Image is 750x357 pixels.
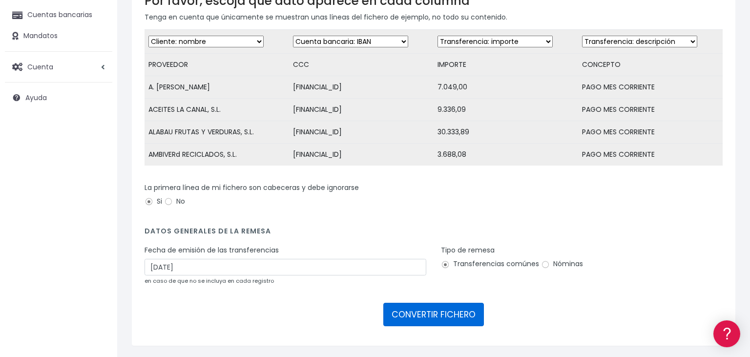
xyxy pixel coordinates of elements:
[10,154,186,169] a: Videotutoriales
[434,76,578,99] td: 7.049,00
[145,144,289,166] td: AMBIVERd RECICLADOS, S.L.
[10,68,186,77] div: Información general
[145,196,162,207] label: Si
[578,144,723,166] td: PAGO MES CORRIENTE
[578,99,723,121] td: PAGO MES CORRIENTE
[145,277,274,285] small: en caso de que no se incluya en cada registro
[10,108,186,117] div: Convertir ficheros
[5,5,112,25] a: Cuentas bancarias
[10,124,186,139] a: Formatos
[164,196,185,207] label: No
[441,259,539,269] label: Transferencias comúnes
[5,57,112,77] a: Cuenta
[578,54,723,76] td: CONCEPTO
[145,183,359,193] label: La primera línea de mi fichero son cabeceras y debe ignorarse
[145,227,723,240] h4: Datos generales de la remesa
[434,54,578,76] td: IMPORTE
[10,139,186,154] a: Problemas habituales
[578,121,723,144] td: PAGO MES CORRIENTE
[10,234,186,244] div: Programadores
[10,194,186,203] div: Facturación
[289,144,434,166] td: [FINANCIAL_ID]
[434,144,578,166] td: 3.688,08
[289,76,434,99] td: [FINANCIAL_ID]
[145,12,723,22] p: Tenga en cuenta que únicamente se muestran unas líneas del fichero de ejemplo, no todo su contenido.
[10,169,186,184] a: Perfiles de empresas
[434,99,578,121] td: 9.336,09
[541,259,583,269] label: Nóminas
[10,250,186,265] a: API
[434,121,578,144] td: 30.333,89
[25,93,47,103] span: Ayuda
[10,261,186,278] button: Contáctanos
[145,99,289,121] td: ACEITES LA CANAL, S.L.
[289,54,434,76] td: CCC
[289,99,434,121] td: [FINANCIAL_ID]
[10,210,186,225] a: General
[441,245,495,255] label: Tipo de remesa
[27,62,53,71] span: Cuenta
[10,83,186,98] a: Información general
[5,87,112,108] a: Ayuda
[145,54,289,76] td: PROVEEDOR
[289,121,434,144] td: [FINANCIAL_ID]
[383,303,484,326] button: CONVERTIR FICHERO
[578,76,723,99] td: PAGO MES CORRIENTE
[145,76,289,99] td: A. [PERSON_NAME]
[145,121,289,144] td: ALABAU FRUTAS Y VERDURAS, S.L.
[134,281,188,291] a: POWERED BY ENCHANT
[145,245,279,255] label: Fecha de emisión de las transferencias
[5,26,112,46] a: Mandatos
